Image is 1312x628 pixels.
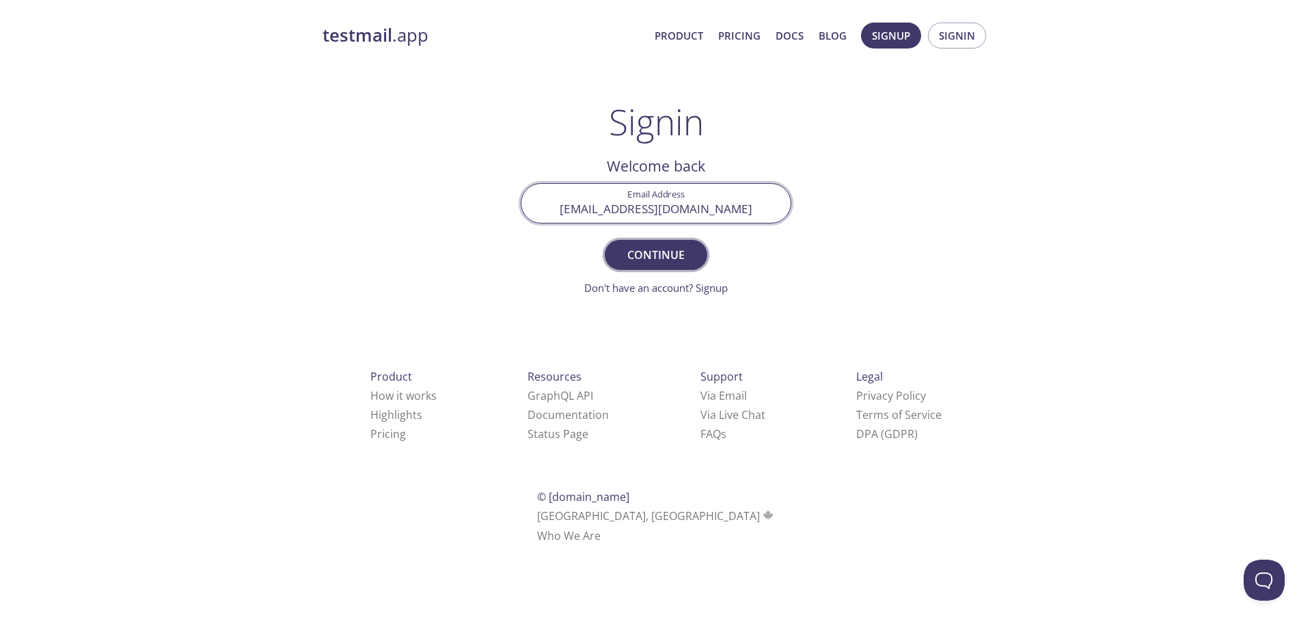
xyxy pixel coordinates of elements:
[776,27,804,44] a: Docs
[856,426,918,441] a: DPA (GDPR)
[700,388,747,403] a: Via Email
[537,508,776,523] span: [GEOGRAPHIC_DATA], [GEOGRAPHIC_DATA]
[939,27,975,44] span: Signin
[528,407,609,422] a: Documentation
[521,154,791,178] h2: Welcome back
[700,426,726,441] a: FAQ
[528,388,593,403] a: GraphQL API
[537,528,601,543] a: Who We Are
[856,407,942,422] a: Terms of Service
[872,27,910,44] span: Signup
[370,388,437,403] a: How it works
[323,24,644,47] a: testmail.app
[528,426,588,441] a: Status Page
[370,407,422,422] a: Highlights
[370,426,406,441] a: Pricing
[528,369,582,384] span: Resources
[856,388,926,403] a: Privacy Policy
[721,426,726,441] span: s
[323,23,392,47] strong: testmail
[620,245,692,264] span: Continue
[819,27,847,44] a: Blog
[537,489,629,504] span: © [DOMAIN_NAME]
[605,240,707,270] button: Continue
[928,23,986,49] button: Signin
[700,369,743,384] span: Support
[1244,560,1285,601] iframe: Help Scout Beacon - Open
[700,407,765,422] a: Via Live Chat
[370,369,412,384] span: Product
[718,27,761,44] a: Pricing
[584,281,728,295] a: Don't have an account? Signup
[856,369,883,384] span: Legal
[861,23,921,49] button: Signup
[655,27,703,44] a: Product
[609,101,704,142] h1: Signin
